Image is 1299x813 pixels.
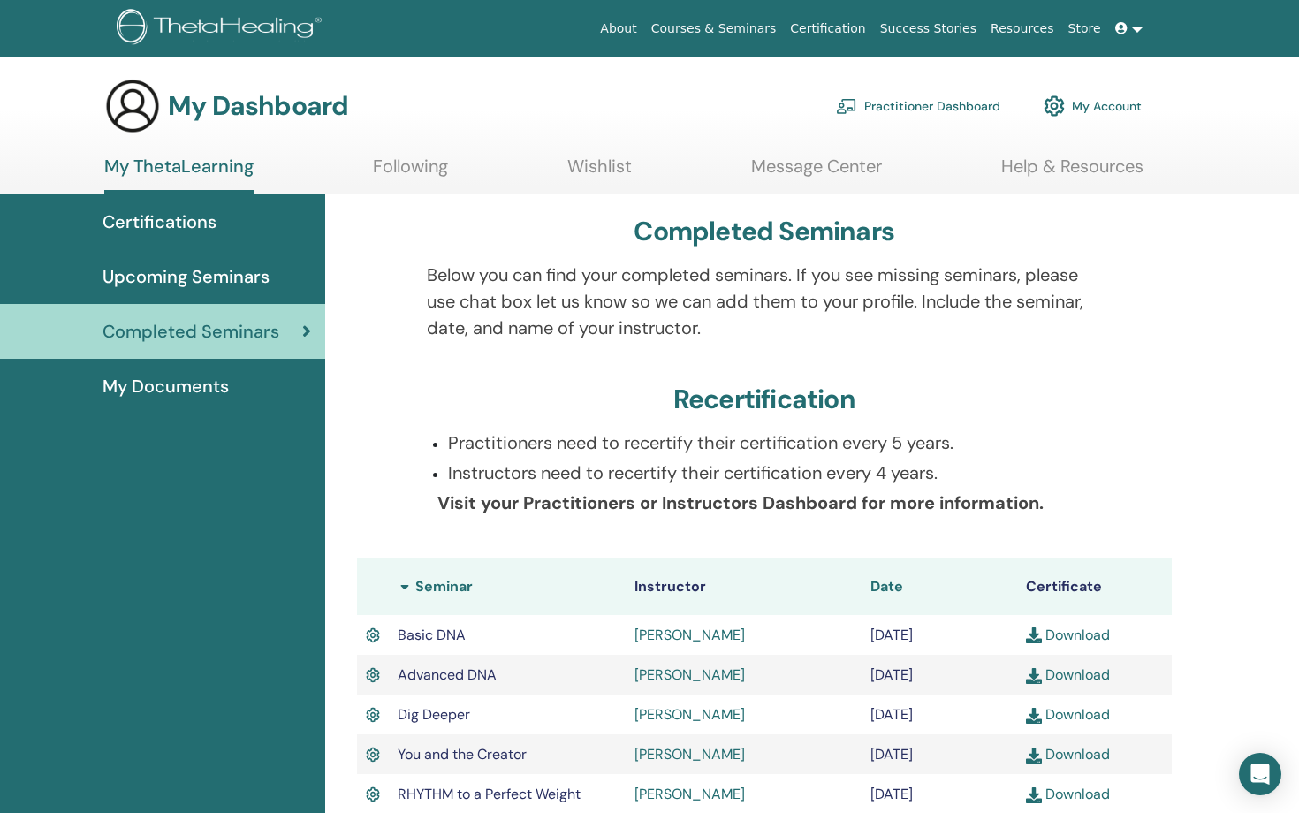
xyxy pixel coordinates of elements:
span: RHYTHM to a Perfect Weight [398,785,581,803]
a: [PERSON_NAME] [634,785,745,803]
td: [DATE] [862,695,1016,734]
th: Certificate [1017,558,1172,615]
b: Visit your Practitioners or Instructors Dashboard for more information. [437,491,1044,514]
img: Active Certificate [366,625,381,646]
a: Certification [783,12,872,45]
img: download.svg [1026,787,1042,803]
img: download.svg [1026,627,1042,643]
a: [PERSON_NAME] [634,705,745,724]
span: Dig Deeper [398,705,470,724]
a: [PERSON_NAME] [634,626,745,644]
div: Open Intercom Messenger [1239,753,1281,795]
a: Resources [984,12,1061,45]
a: Following [373,156,448,190]
a: Help & Resources [1001,156,1143,190]
p: Practitioners need to recertify their certification every 5 years. [448,429,1102,456]
span: Upcoming Seminars [103,263,270,290]
a: Message Center [751,156,882,190]
img: Active Certificate [366,704,381,726]
a: Store [1061,12,1108,45]
img: generic-user-icon.jpg [104,78,161,134]
img: download.svg [1026,668,1042,684]
img: download.svg [1026,748,1042,764]
span: My Documents [103,373,229,399]
img: download.svg [1026,708,1042,724]
a: [PERSON_NAME] [634,665,745,684]
td: [DATE] [862,615,1016,655]
a: Download [1026,665,1110,684]
img: logo.png [117,9,328,49]
a: Date [870,577,903,596]
th: Instructor [626,558,862,615]
h3: Completed Seminars [634,216,894,247]
span: Certifications [103,209,216,235]
span: Advanced DNA [398,665,497,684]
a: Wishlist [567,156,632,190]
a: Success Stories [873,12,984,45]
img: cog.svg [1044,91,1065,121]
img: Active Certificate [366,784,381,805]
img: Active Certificate [366,665,381,686]
a: Download [1026,745,1110,764]
a: My ThetaLearning [104,156,254,194]
td: [DATE] [862,655,1016,695]
span: Completed Seminars [103,318,279,345]
a: Download [1026,705,1110,724]
a: About [593,12,643,45]
a: Courses & Seminars [644,12,784,45]
td: [DATE] [862,734,1016,774]
p: Below you can find your completed seminars. If you see missing seminars, please use chat box let ... [427,262,1102,341]
h3: Recertification [673,384,855,415]
p: Instructors need to recertify their certification every 4 years. [448,460,1102,486]
span: Date [870,577,903,596]
h3: My Dashboard [168,90,348,122]
img: Active Certificate [366,744,381,765]
a: [PERSON_NAME] [634,745,745,764]
a: Practitioner Dashboard [836,87,1000,125]
a: My Account [1044,87,1142,125]
span: Basic DNA [398,626,466,644]
img: chalkboard-teacher.svg [836,98,857,114]
span: You and the Creator [398,745,527,764]
a: Download [1026,785,1110,803]
a: Download [1026,626,1110,644]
